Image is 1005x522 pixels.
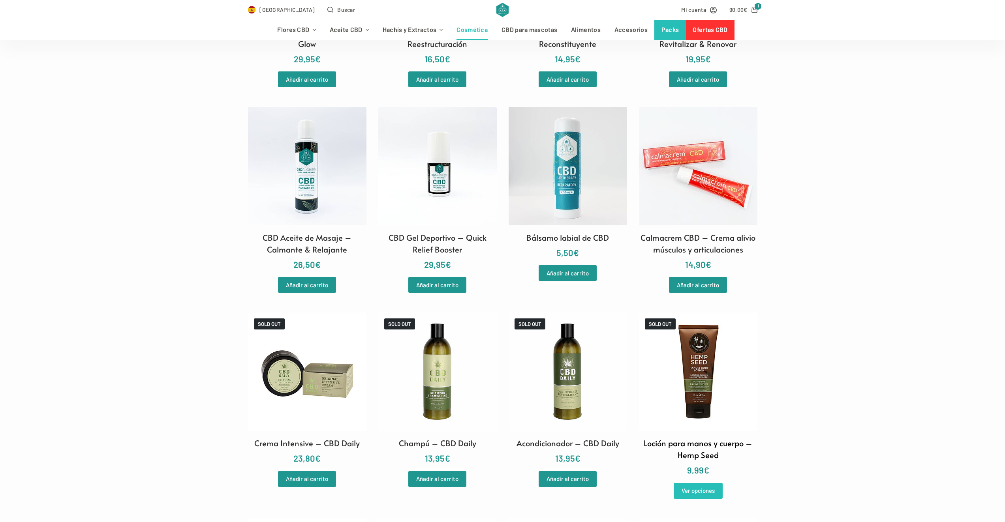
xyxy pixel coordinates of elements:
a: CBD Aceite de Masaje – Calmante & Relajante 26,50€ [248,107,366,271]
a: Ofertas CBD [686,20,734,40]
a: Lee más sobre “Champú - CBD Daily” [408,471,466,487]
a: Añade “CBD Gel Deportivo - Quick Relief Booster” a tu carrito [408,277,466,293]
h2: CBD Gel Deportivo – Quick Relief Booster [378,232,497,255]
h2: Acondicionador – CBD Daily [517,437,619,449]
span: € [315,453,321,463]
a: Accesorios [607,20,654,40]
span: SOLD OUT [515,318,545,329]
bdi: 90,00 [729,6,748,13]
span: € [575,54,580,64]
h2: Calmacrem CBD – Crema alivio músculos y articulaciones [639,232,757,255]
a: Alimentos [564,20,608,40]
a: SOLD OUTCrema Intensive – CBD Daily 23,80€ [248,312,366,465]
a: Aceite CBD [323,20,376,40]
bdi: 23,80 [293,453,321,463]
bdi: 29,95 [424,259,451,269]
h2: Champú – CBD Daily [399,437,476,449]
span: € [315,259,321,269]
a: Cosmética [450,20,495,40]
bdi: 16,50 [425,54,450,64]
span: Mi cuenta [681,5,706,14]
span: € [704,465,709,475]
span: € [315,54,321,64]
a: CBD Gel Deportivo – Quick Relief Booster 29,95€ [378,107,497,271]
a: Elige las opciones para “Loción para manos y cuerpo - Hemp Seed” [674,483,723,499]
a: CBD para mascotas [495,20,564,40]
a: Select Country [248,5,315,14]
bdi: 9,99 [687,465,709,475]
a: SOLD OUTChampú – CBD Daily 13,95€ [378,312,497,465]
bdi: 13,95 [555,453,580,463]
a: Añade “CBD Champú - Recarga & Reestructuración” a tu carrito [408,71,466,87]
span: SOLD OUT [384,318,415,329]
h2: CBD Aceite de Masaje – Calmante & Relajante [248,232,366,255]
span: € [445,453,450,463]
span: € [445,54,450,64]
span: SOLD OUT [254,318,285,329]
a: Añade “CBD Aceite de Masaje - Calmante & Relajante” a tu carrito [278,277,336,293]
bdi: 14,95 [555,54,580,64]
span: € [575,453,580,463]
a: Bálsamo labial de CBD 5,50€ [509,107,627,260]
nav: Menú de cabecera [271,20,734,40]
a: SOLD OUTAcondicionador – CBD Daily 13,95€ [509,312,627,465]
span: € [705,54,711,64]
span: 1 [755,2,762,10]
a: Flores CBD [271,20,323,40]
span: € [744,6,747,13]
a: Añade “CBD Crema Corporal - Revitalizar & Renovar” a tu carrito [669,71,727,87]
bdi: 13,95 [425,453,450,463]
h2: Bálsamo labial de CBD [526,232,609,243]
a: Hachís y Extractos [376,20,450,40]
span: [GEOGRAPHIC_DATA] [259,5,315,14]
button: Abrir formulario de búsqueda [327,5,355,14]
span: SOLD OUT [645,318,676,329]
h2: Loción para manos y cuerpo – Hemp Seed [639,437,757,461]
a: Añade “CBD Crema Facial - Nourish & Glow” a tu carrito [278,71,336,87]
img: ES Flag [248,6,256,14]
bdi: 26,50 [293,259,321,269]
a: Añade “Calmacrem CBD - Crema alivio músculos y articulaciones” a tu carrito [669,277,727,293]
span: € [706,259,711,269]
bdi: 5,50 [556,247,579,258]
bdi: 29,95 [294,54,321,64]
h2: Crema Intensive – CBD Daily [254,437,360,449]
a: Lee más sobre “Acondicionador - CBD Daily” [539,471,597,487]
a: Carro de compra [729,5,757,14]
a: Packs [654,20,686,40]
a: SOLD OUTLoción para manos y cuerpo – Hemp Seed 9,99€ [639,312,757,477]
a: Lee más sobre “Crema Intensive - CBD Daily” [278,471,336,487]
a: Mi cuenta [681,5,717,14]
bdi: 14,90 [685,259,711,269]
a: Calmacrem CBD – Crema alivio músculos y articulaciones 14,90€ [639,107,757,271]
a: Añade “Bálsamo labial de CBD” a tu carrito [539,265,597,281]
span: € [573,247,579,258]
img: CBD Alchemy [496,3,509,17]
a: Añade “CBD Gel de Baño & Ducha - Reconstituyente” a tu carrito [539,71,597,87]
span: Buscar [337,5,355,14]
bdi: 19,95 [686,54,711,64]
span: € [445,259,451,269]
